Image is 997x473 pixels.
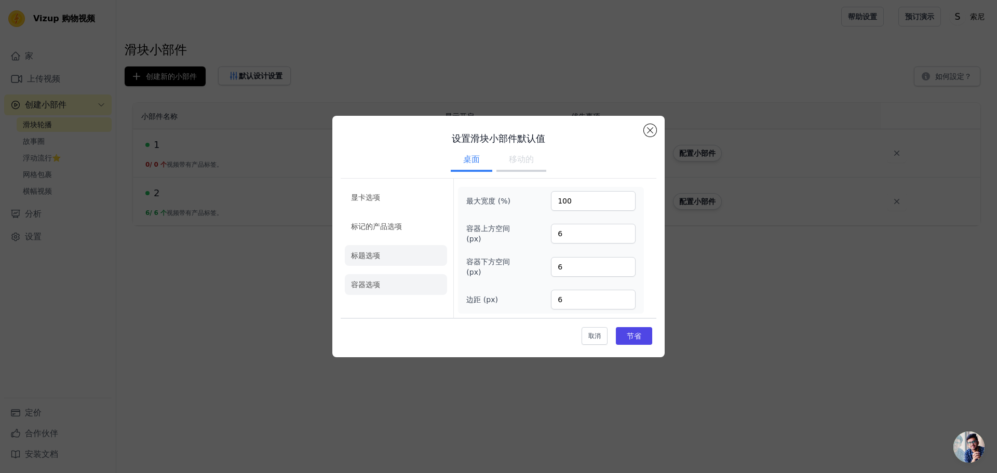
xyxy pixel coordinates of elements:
font: 容器选项 [351,280,380,289]
font: 标记的产品选项 [351,222,402,231]
font: 最大宽度 (%) [466,197,510,205]
button: 关闭模式 [644,124,656,137]
font: 桌面 [463,154,480,164]
font: 标题选项 [351,251,380,260]
a: 开放式聊天 [953,431,985,463]
font: 容器上方空间 (px) [466,224,510,243]
font: 取消 [588,332,601,340]
font: 移动的 [509,154,534,164]
font: 边距 (px) [466,295,498,304]
font: 容器下方空间 (px) [466,258,510,276]
font: 节省 [627,332,641,340]
font: 设置滑块小部件默认值 [452,133,545,144]
font: 显卡选项 [351,193,380,201]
